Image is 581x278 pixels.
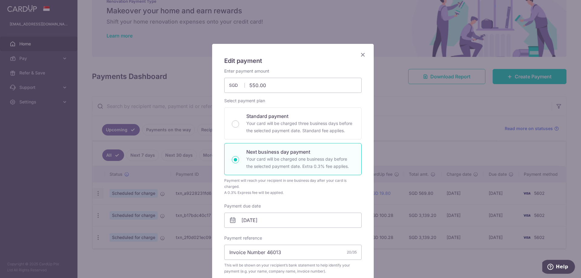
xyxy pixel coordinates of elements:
[246,155,354,170] p: Your card will be charged one business day before the selected payment date. Extra 0.3% fee applies.
[224,235,262,241] label: Payment reference
[347,249,357,255] div: 20/35
[224,203,261,209] label: Payment due date
[224,190,362,196] div: A 0.3% Express fee will be applied.
[224,178,362,190] div: Payment will reach your recipient in one business day after your card is charged.
[229,82,245,88] span: SGD
[542,260,575,275] iframe: Opens a widget where you can find more information
[224,98,265,104] label: Select payment plan
[246,148,354,155] p: Next business day payment
[246,120,354,134] p: Your card will be charged three business days before the selected payment date. Standard fee appl...
[224,78,362,93] input: 0.00
[224,213,362,228] input: DD / MM / YYYY
[224,68,269,74] label: Enter payment amount
[224,262,362,274] span: This will be shown on your recipient’s bank statement to help identify your payment (e.g. your na...
[246,113,354,120] p: Standard payment
[224,56,362,66] h5: Edit payment
[359,51,366,58] button: Close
